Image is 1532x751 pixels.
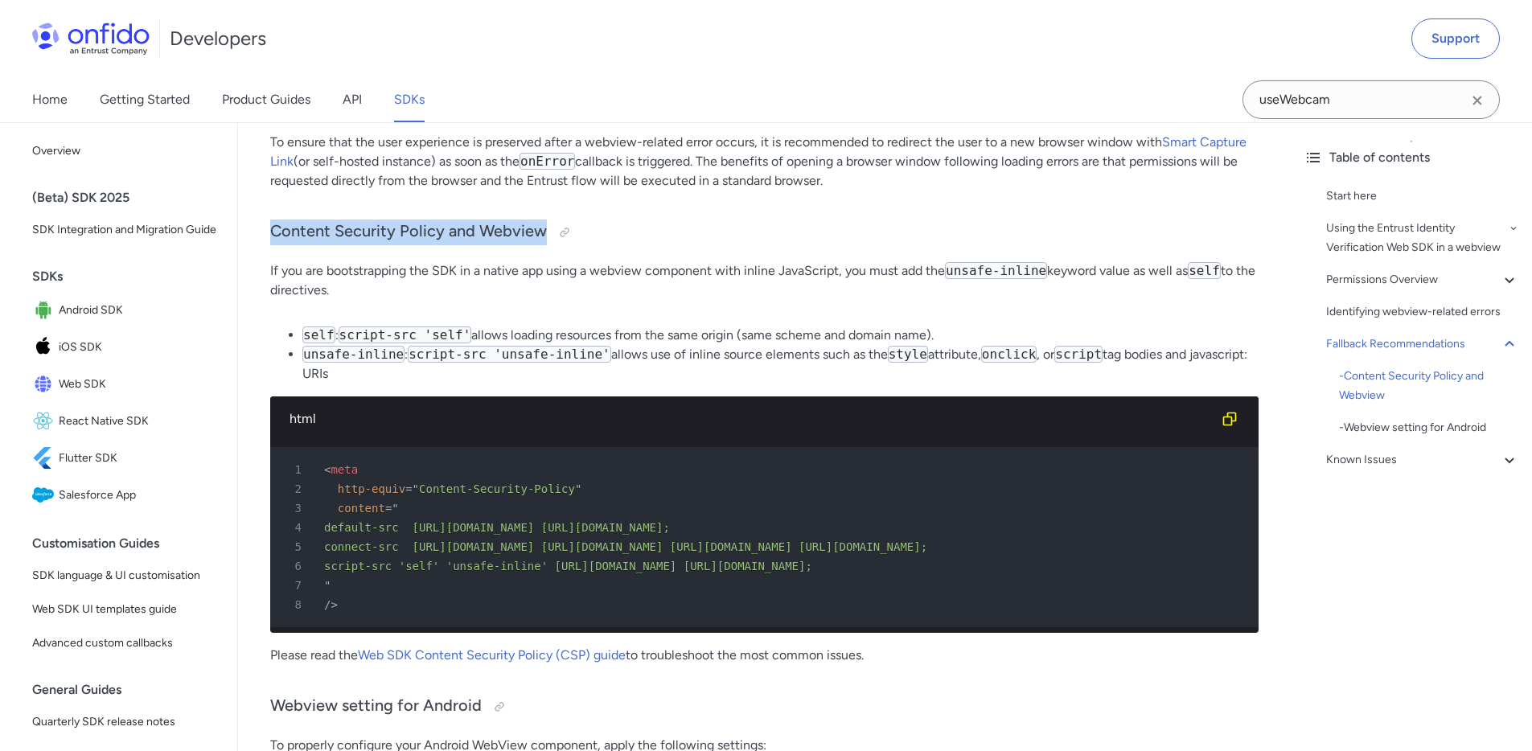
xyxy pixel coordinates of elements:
code: unsafe-inline [945,262,1047,279]
div: - Webview setting for Android [1339,418,1519,437]
div: SDKs [32,261,231,293]
a: Permissions Overview [1326,270,1519,289]
div: (Beta) SDK 2025 [32,182,231,214]
span: Web SDK [59,373,218,396]
div: html [290,409,1214,429]
input: Onfido search input field [1242,80,1500,119]
a: Fallback Recommendations [1326,334,1519,354]
code: onclick [981,346,1037,363]
span: Flutter SDK [59,447,218,470]
a: Web SDK Content Security Policy (CSP) guide [358,647,626,663]
a: Getting Started [100,77,190,122]
a: IconFlutter SDKFlutter SDK [26,441,224,476]
a: IconAndroid SDKAndroid SDK [26,293,224,328]
span: script-src 'self' 'unsafe-inline' [URL][DOMAIN_NAME] [URL][DOMAIN_NAME]; [324,560,812,572]
li: : allows loading resources from the same origin (same scheme and domain name). [302,326,1259,345]
div: Table of contents [1304,148,1519,167]
a: Quarterly SDK release notes [26,706,224,738]
img: IconWeb SDK [32,373,59,396]
a: Start here [1326,187,1519,206]
code: script-src 'self' [339,326,472,343]
div: - Content Security Policy and Webview [1339,367,1519,405]
span: content [338,502,385,515]
span: 4 [277,518,313,537]
span: SDK language & UI customisation [32,566,218,585]
a: Home [32,77,68,122]
span: < [324,463,331,476]
code: script [1054,346,1103,363]
span: Content-Security-Policy [419,482,575,495]
span: Advanced custom callbacks [32,634,218,653]
span: /> [324,598,338,611]
span: Web SDK UI templates guide [32,600,218,619]
span: 1 [277,460,313,479]
span: = [405,482,412,495]
a: Known Issues [1326,450,1519,470]
div: Customisation Guides [32,527,231,560]
a: SDKs [394,77,425,122]
span: Android SDK [59,299,218,322]
span: default-src [URL][DOMAIN_NAME] [URL][DOMAIN_NAME]; [324,521,670,534]
a: Identifying webview-related errors [1326,302,1519,322]
span: Salesforce App [59,484,218,507]
span: " [575,482,581,495]
img: IconFlutter SDK [32,447,59,470]
a: SDK language & UI customisation [26,560,224,592]
code: style [888,346,928,363]
span: Quarterly SDK release notes [32,712,218,732]
h3: Webview setting for Android [270,694,1259,720]
code: self [302,326,335,343]
span: iOS SDK [59,336,218,359]
span: 8 [277,595,313,614]
span: meta [331,463,358,476]
button: Copy code snippet button [1214,403,1246,435]
p: Please read the to troubleshoot the most common issues. [270,646,1259,665]
li: : allows use of inline source elements such as the attribute, , or tag bodies and javascript: URIs [302,345,1259,384]
span: Overview [32,142,218,161]
a: Product Guides [222,77,310,122]
code: unsafe-inline [302,346,405,363]
img: Onfido Logo [32,23,150,55]
span: SDK Integration and Migration Guide [32,220,218,240]
span: = [385,502,392,515]
svg: Clear search field button [1468,91,1487,110]
a: IconiOS SDKiOS SDK [26,330,224,365]
span: " [324,579,331,592]
code: script-src 'unsafe-inline' [408,346,610,363]
a: API [343,77,362,122]
h3: Content Security Policy and Webview [270,220,1259,245]
a: SDK Integration and Migration Guide [26,214,224,246]
a: IconWeb SDKWeb SDK [26,367,224,402]
span: http-equiv [338,482,405,495]
a: -Content Security Policy and Webview [1339,367,1519,405]
a: Advanced custom callbacks [26,627,224,659]
img: IconSalesforce App [32,484,59,507]
img: IconAndroid SDK [32,299,59,322]
div: General Guides [32,674,231,706]
a: Overview [26,135,224,167]
img: IconiOS SDK [32,336,59,359]
span: 7 [277,576,313,595]
a: IconReact Native SDKReact Native SDK [26,404,224,439]
span: 3 [277,499,313,518]
code: self [1188,262,1221,279]
span: React Native SDK [59,410,218,433]
p: If you are bootstrapping the SDK in a native app using a webview component with inline JavaScript... [270,261,1259,300]
a: Using the Entrust Identity Verification Web SDK in a webview [1326,219,1519,257]
code: onError [520,153,575,170]
a: Support [1411,18,1500,59]
a: IconSalesforce AppSalesforce App [26,478,224,513]
a: -Webview setting for Android [1339,418,1519,437]
span: 2 [277,479,313,499]
a: Web SDK UI templates guide [26,593,224,626]
img: IconReact Native SDK [32,410,59,433]
span: connect-src [URL][DOMAIN_NAME] [URL][DOMAIN_NAME] [URL][DOMAIN_NAME] [URL][DOMAIN_NAME]; [324,540,927,553]
span: " [413,482,419,495]
h1: Developers [170,26,266,51]
span: " [392,502,398,515]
